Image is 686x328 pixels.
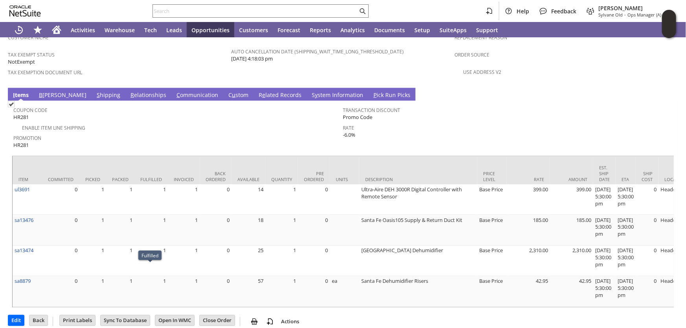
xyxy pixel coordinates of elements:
a: Communication [175,91,220,100]
td: 1 [79,246,106,277]
td: 1 [265,215,298,246]
span: [DATE] 4:18:03 pm [231,55,273,62]
span: Reports [310,26,331,34]
span: [PERSON_NAME] [598,4,672,12]
td: [DATE] 5:30:00 pm [593,215,616,246]
a: sa8879 [15,278,31,285]
td: ea [330,277,359,307]
svg: Search [358,6,367,16]
td: 0 [42,185,79,215]
td: 2,310.00 [507,246,550,277]
span: Customers [239,26,268,34]
a: Warehouse [100,22,140,38]
input: Search [153,6,358,16]
span: R [131,91,134,99]
a: Pick Run Picks [372,91,412,100]
td: 0 [200,185,232,215]
span: Leads [166,26,182,34]
a: Analytics [336,22,370,38]
td: 1 [106,185,134,215]
svg: logo [9,5,41,16]
a: Order Source [455,51,490,58]
td: 0 [298,185,330,215]
span: Promo Code [343,114,373,121]
div: Committed [48,176,74,182]
td: 1 [168,246,200,277]
td: 2,310.00 [550,246,593,277]
td: 1 [134,185,168,215]
td: 0 [200,246,232,277]
td: [DATE] 5:30:00 pm [593,277,616,307]
div: Rate [513,176,544,182]
div: Shortcuts [28,22,47,38]
div: Est. Ship Date [599,165,610,182]
td: 42.95 [550,277,593,307]
input: Print Labels [60,315,95,326]
td: 1 [134,215,168,246]
td: 1 [79,277,106,307]
td: 185.00 [507,215,550,246]
a: Relationships [129,91,168,100]
td: 42.95 [507,277,550,307]
span: Forecast [278,26,300,34]
a: Promotion [13,135,41,141]
td: 1 [79,185,106,215]
span: Oracle Guided Learning Widget. To move around, please hold and drag [662,24,676,38]
span: - [624,12,626,18]
span: Activities [71,26,95,34]
div: Fulfilled [142,252,158,258]
span: HR281 [13,114,29,121]
svg: Recent Records [14,25,24,35]
td: 0 [200,277,232,307]
span: Warehouse [105,26,135,34]
span: Ops Manager (A) (F2L) [627,12,672,18]
span: B [39,91,42,99]
span: e [262,91,265,99]
img: print.svg [250,317,259,326]
td: 0 [636,246,658,277]
td: 1 [265,185,298,215]
input: Close Order [200,315,235,326]
a: Actions [278,318,302,325]
td: 185.00 [550,215,593,246]
a: Tax Exemption Document URL [8,69,82,76]
td: Santa Fe Dehumidifier Risers [359,277,477,307]
td: 1 [168,277,200,307]
div: Price Level [483,170,501,182]
svg: Shortcuts [33,25,42,35]
a: SuiteApps [435,22,471,38]
td: 1 [106,277,134,307]
span: HR281 [13,141,29,149]
a: Setup [410,22,435,38]
td: 14 [232,185,265,215]
td: [DATE] 5:30:00 pm [616,246,636,277]
div: Pre Ordered [304,170,324,182]
td: 0 [636,215,658,246]
span: S [97,91,100,99]
td: Santa Fe Oasis105 Supply & Return Duct Kit [359,215,477,246]
a: Reports [305,22,336,38]
span: Feedback [551,7,576,15]
a: Use Address V2 [463,69,502,75]
td: 0 [200,215,232,246]
input: Sync To Database [101,315,150,326]
a: Activities [66,22,100,38]
div: Fulfilled [140,176,162,182]
td: 399.00 [550,185,593,215]
a: Leads [162,22,187,38]
td: 0 [42,215,79,246]
a: System Information [310,91,365,100]
a: Customers [234,22,273,38]
img: add-record.svg [265,317,275,326]
span: y [315,91,318,99]
div: Available [237,176,259,182]
iframe: Click here to launch Oracle Guided Learning Help Panel [662,10,676,38]
span: P [373,91,377,99]
td: 0 [298,246,330,277]
span: Opportunities [191,26,230,34]
a: Auto Cancellation Date (shipping_wait_time_long_threshold_date) [231,48,404,55]
div: Units [336,176,353,182]
td: Base Price [477,277,507,307]
td: 1 [134,277,168,307]
span: Analytics [340,26,365,34]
